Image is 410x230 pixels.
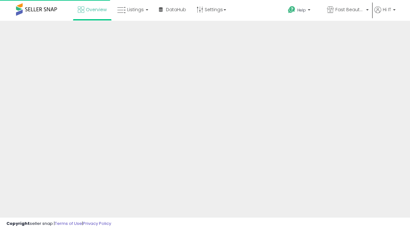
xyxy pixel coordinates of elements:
[383,6,391,13] span: Hi IT
[283,1,321,21] a: Help
[127,6,144,13] span: Listings
[288,6,296,14] i: Get Help
[166,6,186,13] span: DataHub
[86,6,107,13] span: Overview
[335,6,364,13] span: Fast Beauty ([GEOGRAPHIC_DATA])
[83,220,111,226] a: Privacy Policy
[55,220,82,226] a: Terms of Use
[297,7,306,13] span: Help
[6,221,111,227] div: seller snap | |
[374,6,396,21] a: Hi IT
[6,220,30,226] strong: Copyright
